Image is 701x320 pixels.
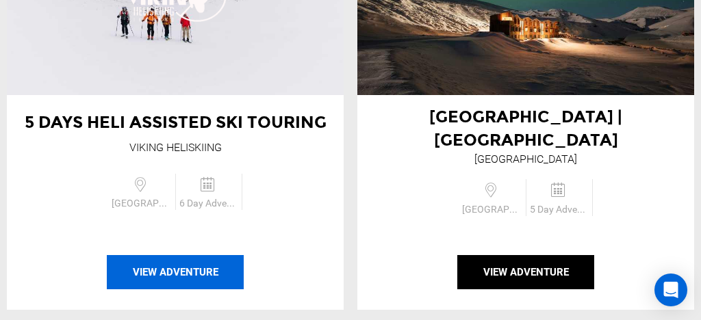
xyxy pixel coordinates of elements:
button: View Adventure [457,255,594,289]
div: [GEOGRAPHIC_DATA] [474,152,577,168]
button: View Adventure [107,255,244,289]
span: [GEOGRAPHIC_DATA] | [GEOGRAPHIC_DATA] [429,107,622,150]
span: [GEOGRAPHIC_DATA] [108,196,175,210]
span: 5 Days Heli Assisted Ski Touring [25,112,327,132]
div: Open Intercom Messenger [654,274,687,306]
span: [GEOGRAPHIC_DATA] [459,202,526,216]
span: 5 Day Adventure [526,202,592,216]
span: 6 Day Adventure [176,196,242,210]
div: Viking Heliskiing [129,140,222,156]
